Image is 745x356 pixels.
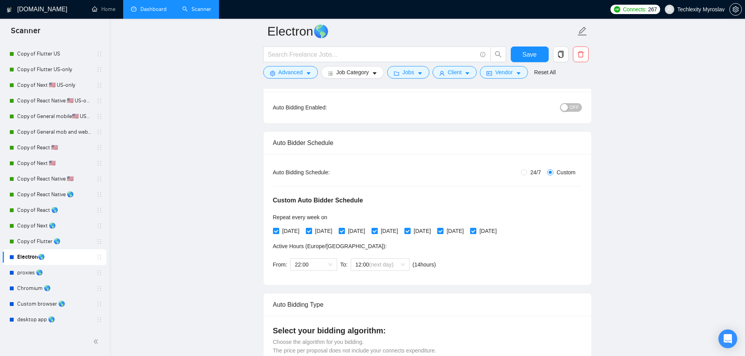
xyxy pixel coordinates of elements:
a: proxies 🌎 [17,265,92,281]
span: ( 14 hours) [413,261,436,268]
div: Open Intercom Messenger [718,329,737,348]
a: Electron🌎 [17,249,92,265]
span: 22:00 [295,259,332,270]
a: Chromium 🌎 [17,281,92,296]
span: From: [273,261,287,268]
span: holder [96,317,102,323]
span: To: [340,261,348,268]
span: holder [96,145,102,151]
span: user [439,70,445,76]
a: Copy of React Native 🌎 [17,187,92,202]
span: info-circle [480,52,485,57]
a: Copy of General mob and web🇺🇸 US-only - to be done [17,124,92,140]
a: Reset All [534,68,556,77]
span: [DATE] [378,227,401,235]
span: user [667,7,672,12]
button: Save [511,47,549,62]
span: holder [96,113,102,120]
button: userClientcaret-down [433,66,477,79]
span: edit [577,26,587,36]
span: Save [522,50,537,59]
img: upwork-logo.png [614,6,620,13]
a: homeHome [92,6,115,13]
span: 24/7 [527,168,544,177]
a: Copy of React Native 🇺🇸 [17,171,92,187]
button: setting [729,3,742,16]
img: logo [7,4,12,16]
span: Job Category [336,68,369,77]
span: holder [96,301,102,307]
span: holder [96,238,102,245]
a: Copy of React 🌎 [17,202,92,218]
a: Copy of Next 🇺🇸 US-only [17,77,92,93]
button: settingAdvancedcaret-down [263,66,318,79]
a: Copy of Flutter 🌎 [17,234,92,249]
span: holder [96,51,102,57]
span: [DATE] [443,227,467,235]
span: caret-down [465,70,470,76]
a: desktop app 🌎 [17,312,92,327]
div: Auto Bidding Enabled: [273,103,376,112]
span: holder [96,207,102,213]
span: setting [270,70,275,76]
h5: Custom Auto Bidder Schedule [273,196,363,205]
span: caret-down [417,70,423,76]
span: caret-down [372,70,377,76]
button: delete [573,47,589,62]
span: caret-down [306,70,311,76]
span: delete [573,51,588,58]
button: barsJob Categorycaret-down [321,66,384,79]
span: Choose the algorithm for you bidding. The price per proposal does not include your connects expen... [273,339,436,354]
span: [DATE] [345,227,368,235]
span: OFF [570,103,579,112]
span: Advanced [278,68,303,77]
span: Scanner [5,25,47,41]
div: Auto Bidding Schedule: [273,168,376,177]
span: holder [96,223,102,229]
span: bars [328,70,333,76]
span: holder [96,66,102,73]
span: holder [96,176,102,182]
span: Active Hours ( Europe/[GEOGRAPHIC_DATA] ): [273,243,387,249]
span: holder [96,160,102,166]
button: idcardVendorcaret-down [480,66,528,79]
span: double-left [93,338,101,345]
a: Copy of Next 🇺🇸 [17,156,92,171]
a: setting [729,6,742,13]
span: holder [96,191,102,198]
span: Repeat every week on [273,214,327,220]
span: copy [553,51,568,58]
span: 267 [648,5,657,14]
span: 12:00 [355,259,405,270]
a: Copy of React 🇺🇸 [17,140,92,156]
span: caret-down [516,70,521,76]
button: search [490,47,506,62]
span: holder [96,129,102,135]
span: Vendor [495,68,512,77]
h4: Select your bidding algorithm: [273,325,582,336]
a: dashboardDashboard [131,6,167,13]
button: folderJobscaret-down [387,66,429,79]
span: Jobs [402,68,414,77]
a: Copy of Flutter US-only [17,62,92,77]
span: Client [448,68,462,77]
span: [DATE] [411,227,434,235]
a: Custom browser 🌎 [17,296,92,312]
span: [DATE] [312,227,336,235]
span: [DATE] [476,227,500,235]
a: Copy of Flutter US [17,46,92,62]
a: searchScanner [182,6,211,13]
span: holder [96,285,102,292]
span: holder [96,82,102,88]
span: holder [96,270,102,276]
span: holder [96,98,102,104]
button: copy [553,47,569,62]
span: holder [96,254,102,260]
div: Auto Bidding Type [273,293,582,316]
span: [DATE] [279,227,303,235]
span: folder [394,70,399,76]
div: Auto Bidder Schedule [273,132,582,154]
a: Copy of Next 🌎 [17,218,92,234]
span: idcard [486,70,492,76]
a: Copy of React Native 🇺🇸 US-only [17,93,92,109]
